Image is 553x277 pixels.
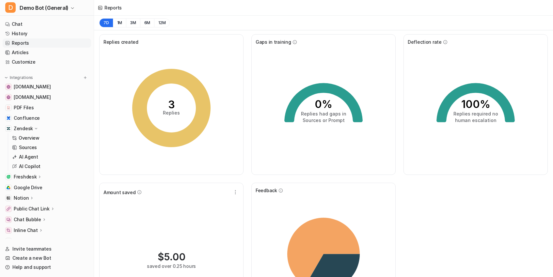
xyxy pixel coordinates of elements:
a: Help and support [3,263,91,272]
span: Demo Bot (General) [20,3,69,12]
a: Articles [3,48,91,57]
img: PDF Files [7,106,10,110]
img: Confluence [7,116,10,120]
tspan: Sources or Prompt [303,117,345,123]
p: Slack [14,238,26,244]
span: Amount saved [103,189,136,196]
img: expand menu [4,75,8,80]
span: [DOMAIN_NAME] [14,94,51,100]
button: 6M [140,18,154,27]
img: Public Chat Link [7,207,10,211]
span: PDF Files [14,104,34,111]
span: Gaps in training [256,38,291,45]
img: Notion [7,196,10,200]
a: History [3,29,91,38]
span: Feedback [256,187,277,194]
p: Freshdesk [14,174,37,180]
tspan: human escalation [455,117,497,123]
p: Integrations [10,75,33,80]
span: Google Drive [14,184,42,191]
span: D [5,2,16,13]
a: PDF FilesPDF Files [3,103,91,112]
img: Freshdesk [7,175,10,179]
a: ConfluenceConfluence [3,114,91,123]
a: AI Agent [9,152,91,162]
a: Chat [3,20,91,29]
a: www.airbnb.com[DOMAIN_NAME] [3,82,91,91]
div: Reports [104,4,122,11]
p: AI Copilot [19,163,40,170]
span: Confluence [14,115,40,121]
tspan: Replies [163,110,180,115]
button: Integrations [3,74,35,81]
p: Inline Chat [14,227,38,234]
a: Customize [3,57,91,67]
a: www.atlassian.com[DOMAIN_NAME] [3,93,91,102]
a: Overview [9,133,91,143]
p: Notion [14,195,29,201]
img: Google Drive [7,186,10,190]
div: $ [158,251,185,263]
img: Zendesk [7,127,10,131]
span: Replies created [103,38,138,45]
img: menu_add.svg [83,75,87,80]
a: Sources [9,143,91,152]
p: Zendesk [14,125,33,132]
tspan: 0% [315,98,332,111]
p: AI Agent [19,154,38,160]
div: saved over 0.25 hours [147,263,196,269]
tspan: Replies had gaps in [301,111,346,116]
img: www.atlassian.com [7,95,10,99]
img: Chat Bubble [7,218,10,222]
button: 12M [154,18,170,27]
p: Public Chat Link [14,206,50,212]
tspan: 3 [168,98,175,111]
button: 1M [113,18,126,27]
img: Inline Chat [7,228,10,232]
button: 3M [126,18,140,27]
p: Chat Bubble [14,216,41,223]
span: 5.00 [164,251,185,263]
a: Reports [3,38,91,48]
p: Overview [19,135,39,141]
tspan: 100% [461,98,490,111]
a: Invite teammates [3,244,91,254]
tspan: Replies required no [453,111,498,116]
a: Create a new Bot [3,254,91,263]
p: Sources [19,144,37,151]
span: Deflection rate [408,38,442,45]
span: [DOMAIN_NAME] [14,84,51,90]
a: AI Copilot [9,162,91,171]
button: 7D [99,18,113,27]
img: www.airbnb.com [7,85,10,89]
a: Google DriveGoogle Drive [3,183,91,192]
